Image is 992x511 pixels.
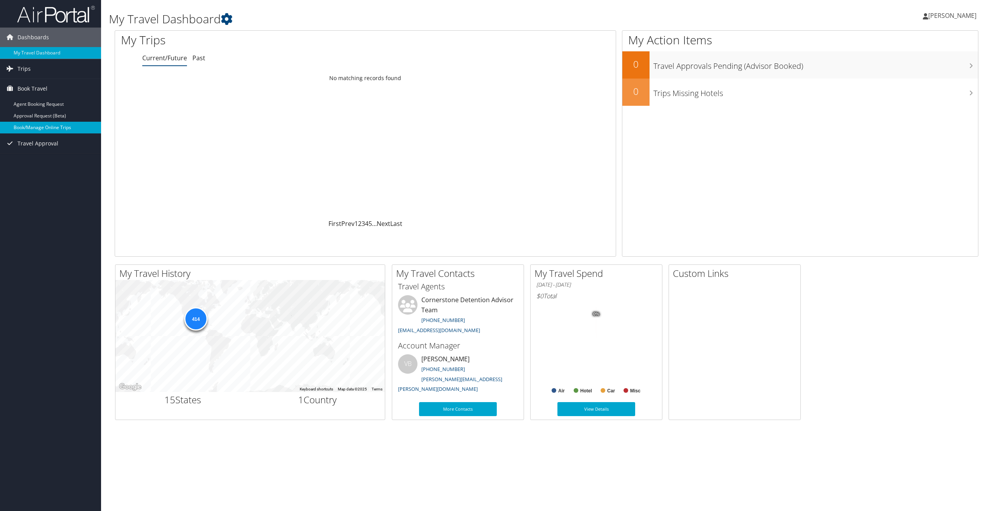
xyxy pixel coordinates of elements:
h1: My Travel Dashboard [109,11,692,27]
a: [PHONE_NUMBER] [421,317,465,324]
a: 2 [358,219,362,228]
text: Misc [630,388,641,394]
a: Open this area in Google Maps (opens a new window) [117,382,143,392]
h3: Travel Agents [398,281,518,292]
a: 3 [362,219,365,228]
h1: My Action Items [622,32,978,48]
button: Keyboard shortcuts [300,387,333,392]
a: More Contacts [419,402,497,416]
a: 0Travel Approvals Pending (Advisor Booked) [622,51,978,79]
a: View Details [557,402,635,416]
a: [PERSON_NAME][EMAIL_ADDRESS][PERSON_NAME][DOMAIN_NAME] [398,376,502,393]
text: Hotel [580,388,592,394]
span: 1 [298,393,304,406]
h2: My Travel Contacts [396,267,524,280]
a: 5 [369,219,372,228]
span: Trips [17,59,31,79]
text: Air [558,388,565,394]
tspan: 0% [593,312,599,317]
a: Last [390,219,402,228]
a: [PERSON_NAME] [923,4,984,27]
span: Travel Approval [17,134,58,153]
h2: My Travel History [119,267,385,280]
h6: Total [536,292,656,300]
span: [PERSON_NAME] [928,11,976,20]
a: Prev [341,219,355,228]
a: [EMAIL_ADDRESS][DOMAIN_NAME] [398,327,480,334]
h2: My Travel Spend [534,267,662,280]
h3: Travel Approvals Pending (Advisor Booked) [653,57,978,72]
span: 15 [164,393,175,406]
h3: Trips Missing Hotels [653,84,978,99]
h3: Account Manager [398,340,518,351]
a: Past [192,54,205,62]
h2: States [121,393,245,406]
div: 414 [184,307,207,331]
h6: [DATE] - [DATE] [536,281,656,289]
h2: 0 [622,85,650,98]
h2: Country [256,393,379,406]
li: [PERSON_NAME] [394,354,522,396]
span: Book Travel [17,79,47,98]
div: VB [398,354,417,374]
a: 0Trips Missing Hotels [622,79,978,106]
h2: 0 [622,58,650,71]
text: Car [607,388,615,394]
td: No matching records found [115,71,616,85]
a: 4 [365,219,369,228]
h1: My Trips [121,32,401,48]
a: 1 [355,219,358,228]
h2: Custom Links [673,267,800,280]
span: Map data ©2025 [338,387,367,391]
a: [PHONE_NUMBER] [421,366,465,373]
img: Google [117,382,143,392]
a: Next [377,219,390,228]
li: Cornerstone Detention Advisor Team [394,295,522,337]
span: Dashboards [17,28,49,47]
span: … [372,219,377,228]
a: Terms (opens in new tab) [372,387,382,391]
a: First [328,219,341,228]
a: Current/Future [142,54,187,62]
span: $0 [536,292,543,300]
img: airportal-logo.png [17,5,95,23]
